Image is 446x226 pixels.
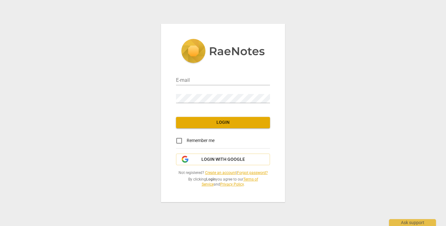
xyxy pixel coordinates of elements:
[237,171,268,175] a: Forgot password?
[176,170,270,176] span: Not registered? |
[201,156,245,163] span: Login with Google
[181,39,265,65] img: 5ac2273c67554f335776073100b6d88f.svg
[176,177,270,187] span: By clicking you agree to our and .
[176,154,270,166] button: Login with Google
[202,177,258,187] a: Terms of Service
[205,171,236,175] a: Create an account
[206,177,216,181] b: Login
[389,219,436,226] div: Ask support
[187,137,215,144] span: Remember me
[220,182,244,187] a: Privacy Policy
[176,117,270,128] button: Login
[181,119,265,126] span: Login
